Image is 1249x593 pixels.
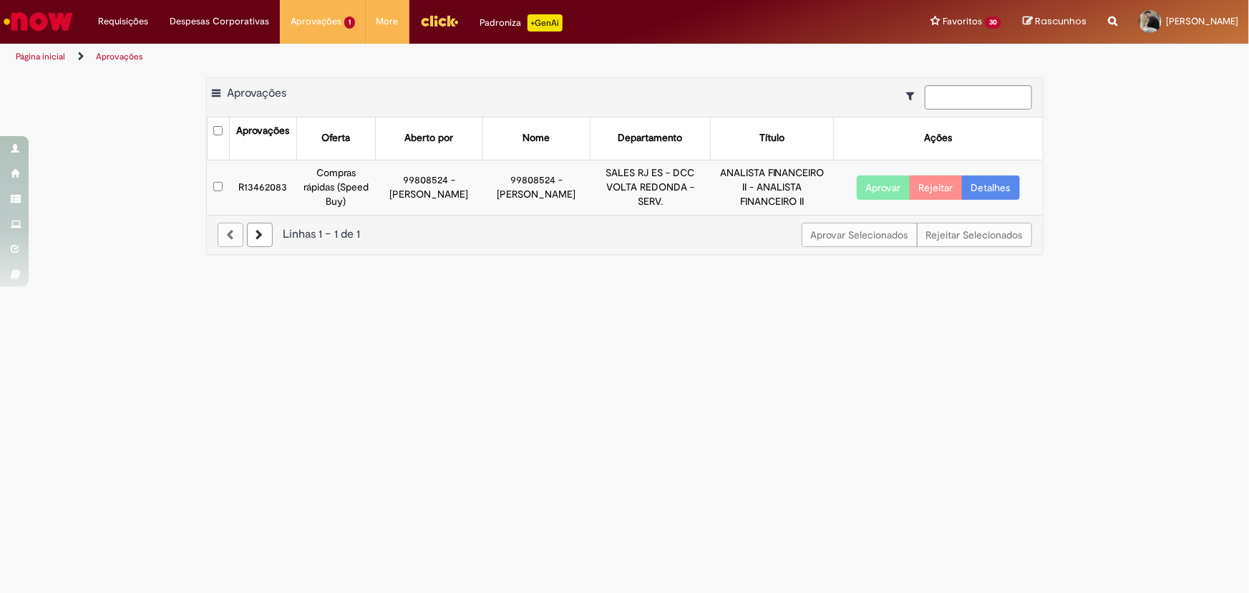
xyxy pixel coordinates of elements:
div: Título [759,131,784,145]
a: Rascunhos [1023,15,1087,29]
img: click_logo_yellow_360x200.png [420,10,459,32]
button: Aprovar [857,175,910,200]
span: Favoritos [943,14,982,29]
div: Departamento [618,131,683,145]
button: Rejeitar [910,175,963,200]
span: 30 [985,16,1001,29]
div: Aberto por [404,131,453,145]
td: Compras rápidas (Speed Buy) [296,160,375,214]
i: Mostrar filtros para: Suas Solicitações [907,91,922,101]
a: Aprovações [96,51,143,62]
div: Padroniza [480,14,563,32]
div: Aprovações [236,124,289,138]
td: 99808524 - [PERSON_NAME] [375,160,482,214]
img: ServiceNow [1,7,75,36]
span: More [376,14,399,29]
span: Aprovações [228,86,287,100]
div: Linhas 1 − 1 de 1 [218,226,1032,243]
div: Ações [924,131,952,145]
div: Nome [523,131,550,145]
span: Requisições [98,14,148,29]
ul: Trilhas de página [11,44,822,70]
th: Aprovações [229,117,296,160]
span: 1 [344,16,355,29]
span: [PERSON_NAME] [1166,15,1238,27]
div: Oferta [321,131,350,145]
span: Aprovações [291,14,341,29]
td: ANALISTA FINANCEIRO II - ANALISTA FINANCEIRO II [711,160,834,214]
span: Rascunhos [1035,14,1087,28]
span: Despesas Corporativas [170,14,269,29]
td: R13462083 [229,160,296,214]
td: SALES RJ ES - DCC VOLTA REDONDA - SERV. [590,160,711,214]
p: +GenAi [528,14,563,32]
a: Detalhes [962,175,1020,200]
td: 99808524 - [PERSON_NAME] [482,160,590,214]
a: Página inicial [16,51,65,62]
